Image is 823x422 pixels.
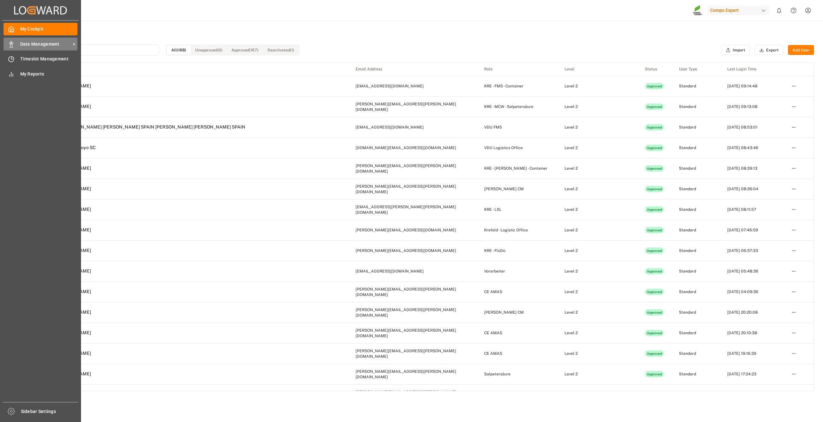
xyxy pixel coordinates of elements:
[20,26,78,32] span: My Cockpit
[477,302,558,323] td: [PERSON_NAME] CM
[720,96,785,117] td: [DATE] 09:13:08
[167,46,191,55] button: All (168)
[477,76,558,96] td: KRE - FMS - Container
[638,62,673,76] th: Status
[349,96,477,117] td: [PERSON_NAME][EMAIL_ADDRESS][PERSON_NAME][DOMAIN_NAME]
[672,62,720,76] th: User Type
[788,45,814,55] button: Add User
[349,220,477,240] td: [PERSON_NAME][EMAIL_ADDRESS][DOMAIN_NAME]
[720,158,785,179] td: [DATE] 08:39:13
[558,323,638,343] td: Level 2
[477,199,558,220] td: KRE - LSL
[477,384,558,405] td: CE AMAS
[558,117,638,138] td: Level 2
[20,41,71,48] span: Data Management
[645,83,664,89] div: Approved
[558,343,638,364] td: Level 2
[558,199,638,220] td: Level 2
[558,240,638,261] td: Level 2
[672,282,720,302] td: Standard
[558,138,638,158] td: Level 2
[349,138,477,158] td: [DOMAIN_NAME][EMAIL_ADDRESS][DOMAIN_NAME]
[191,46,227,55] button: Unapproved (0)
[720,76,785,96] td: [DATE] 09:14:48
[477,138,558,158] td: VDU Logistics Office
[477,323,558,343] td: CE AMAS
[672,199,720,220] td: Standard
[49,124,245,130] div: VDU [PERSON_NAME] [PERSON_NAME] SPAIN [PERSON_NAME] [PERSON_NAME] SPAIN
[558,179,638,199] td: Level 2
[558,158,638,179] td: Level 2
[672,261,720,282] td: Standard
[477,62,558,76] th: Role
[558,76,638,96] td: Level 2
[349,343,477,364] td: [PERSON_NAME][EMAIL_ADDRESS][PERSON_NAME][DOMAIN_NAME]
[645,330,664,336] div: Approved
[672,302,720,323] td: Standard
[672,364,720,384] td: Standard
[721,45,750,55] button: Import
[477,282,558,302] td: CE AMAS
[349,282,477,302] td: [PERSON_NAME][EMAIL_ADDRESS][PERSON_NAME][DOMAIN_NAME]
[349,76,477,96] td: [EMAIL_ADDRESS][DOMAIN_NAME]
[349,158,477,179] td: [PERSON_NAME][EMAIL_ADDRESS][PERSON_NAME][DOMAIN_NAME]
[786,3,801,18] button: Help Center
[477,220,558,240] td: Krefeld - Logistic Office
[558,96,638,117] td: Level 2
[645,165,664,172] div: Approved
[349,364,477,384] td: [PERSON_NAME][EMAIL_ADDRESS][PERSON_NAME][DOMAIN_NAME]
[672,117,720,138] td: Standard
[558,62,638,76] th: Level
[558,384,638,405] td: Level 2
[349,302,477,323] td: [PERSON_NAME][EMAIL_ADDRESS][PERSON_NAME][DOMAIN_NAME]
[720,384,785,405] td: [DATE] 17:13:44
[349,62,477,76] th: Email Address
[708,6,769,15] div: Compo Expert
[672,384,720,405] td: Standard
[720,261,785,282] td: [DATE] 05:48:36
[720,138,785,158] td: [DATE] 08:43:46
[30,44,159,56] input: Search for users
[4,53,77,65] a: Timeslot Management
[720,220,785,240] td: [DATE] 07:46:59
[31,62,349,76] th: User Name
[645,371,664,377] div: Approved
[720,364,785,384] td: [DATE] 17:24:23
[672,240,720,261] td: Standard
[349,384,477,405] td: [PERSON_NAME][EMAIL_ADDRESS][PERSON_NAME][DOMAIN_NAME]
[755,45,783,55] button: Export
[349,323,477,343] td: [PERSON_NAME][EMAIL_ADDRESS][PERSON_NAME][DOMAIN_NAME]
[672,76,720,96] td: Standard
[645,227,664,233] div: Approved
[4,67,77,80] a: My Reports
[477,179,558,199] td: [PERSON_NAME] CM
[672,96,720,117] td: Standard
[720,343,785,364] td: [DATE] 19:16:39
[558,302,638,323] td: Level 2
[558,261,638,282] td: Level 2
[645,103,664,110] div: Approved
[720,117,785,138] td: [DATE] 08:53:01
[477,343,558,364] td: CE AMAS
[672,323,720,343] td: Standard
[672,158,720,179] td: Standard
[263,46,299,55] button: Deactivated (1)
[693,5,703,16] img: Screenshot%202023-09-29%20at%2010.02.21.png_1712312052.png
[645,124,664,130] div: Approved
[349,261,477,282] td: [EMAIL_ADDRESS][DOMAIN_NAME]
[477,364,558,384] td: Salpetersäure
[672,220,720,240] td: Standard
[645,186,664,192] div: Approved
[720,240,785,261] td: [DATE] 06:37:33
[477,240,558,261] td: KRE - FlüDü
[645,247,664,254] div: Approved
[645,206,664,213] div: Approved
[477,96,558,117] td: KRE - MCW - Salpetersäure
[20,71,78,77] span: My Reports
[349,199,477,220] td: [EMAIL_ADDRESS][PERSON_NAME][PERSON_NAME][DOMAIN_NAME]
[20,56,78,62] span: Timeslot Management
[4,23,77,35] a: My Cockpit
[720,282,785,302] td: [DATE] 04:09:36
[349,117,477,138] td: [EMAIL_ADDRESS][DOMAIN_NAME]
[477,261,558,282] td: Vorarbeiter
